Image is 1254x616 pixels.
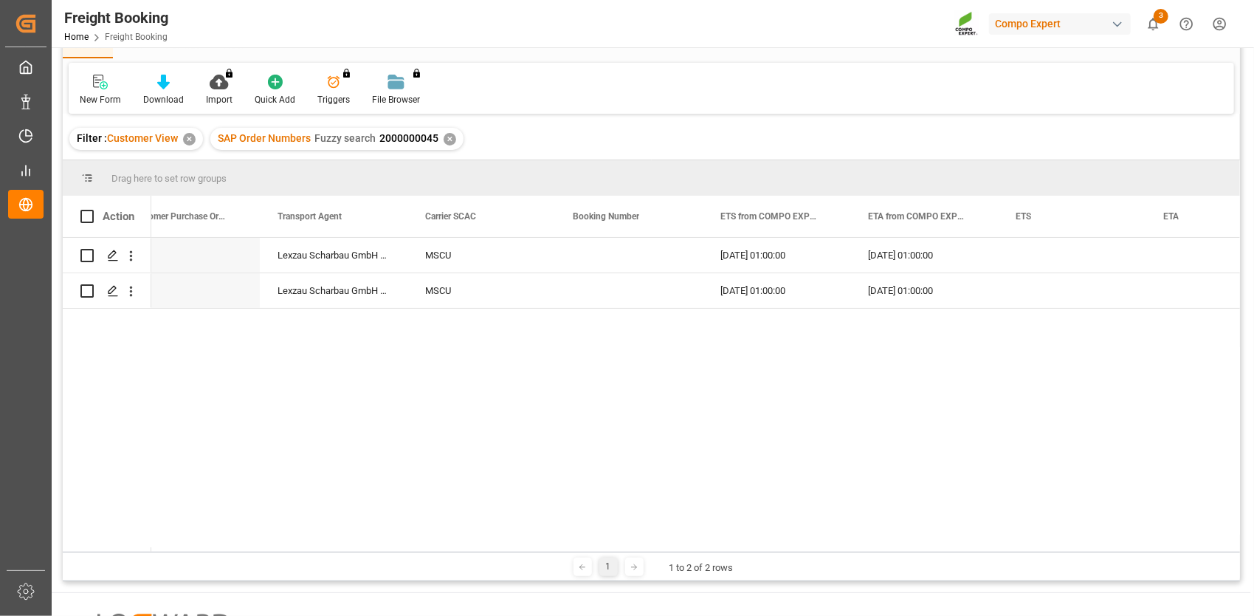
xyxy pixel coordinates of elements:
[112,273,260,308] div: 84;
[103,210,134,223] div: Action
[77,132,107,144] span: Filter :
[989,13,1131,35] div: Compo Expert
[379,132,438,144] span: 2000000045
[130,211,229,222] span: Customer Purchase Order Numbers
[703,273,850,308] div: [DATE] 01:00:00
[1154,9,1168,24] span: 3
[407,238,555,273] div: MSCU
[1016,211,1031,222] span: ETS
[955,11,979,37] img: Screenshot%202023-09-29%20at%2010.02.21.png_1712312052.png
[425,211,476,222] span: Carrier SCAC
[573,211,639,222] span: Booking Number
[669,561,734,575] div: 1 to 2 of 2 rows
[111,173,227,184] span: Drag here to set row groups
[63,273,151,309] div: Press SPACE to select this row.
[64,7,168,29] div: Freight Booking
[720,211,819,222] span: ETS from COMPO EXPERT
[444,133,456,146] div: ✕
[1170,7,1203,41] button: Help Center
[599,558,618,576] div: 1
[1137,7,1170,41] button: show 3 new notifications
[80,93,121,106] div: New Form
[218,132,311,144] span: SAP Order Numbers
[868,211,967,222] span: ETA from COMPO EXPERT
[107,132,178,144] span: Customer View
[112,238,260,273] div: 84;
[260,238,407,273] div: Lexzau Scharbau GmbH & [DOMAIN_NAME]
[260,273,407,308] div: Lexzau Scharbau GmbH & [DOMAIN_NAME]
[183,133,196,146] div: ✕
[850,273,998,308] div: [DATE] 01:00:00
[278,211,342,222] span: Transport Agent
[989,10,1137,38] button: Compo Expert
[255,93,295,106] div: Quick Add
[64,32,89,42] a: Home
[1163,211,1179,222] span: ETA
[407,273,555,308] div: MSCU
[63,238,151,273] div: Press SPACE to select this row.
[314,132,376,144] span: Fuzzy search
[143,93,184,106] div: Download
[703,238,850,273] div: [DATE] 01:00:00
[850,238,998,273] div: [DATE] 01:00:00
